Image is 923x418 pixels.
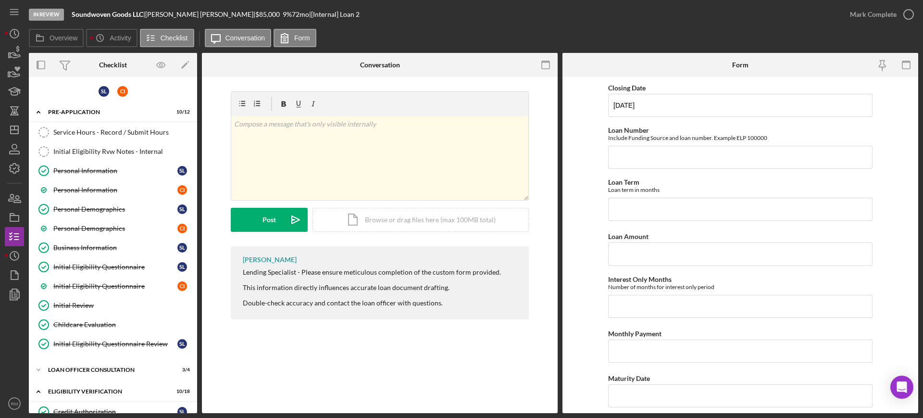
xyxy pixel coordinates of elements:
[29,9,64,21] div: In Review
[205,29,272,47] button: Conversation
[243,299,501,307] div: Double-check accuracy and contact the loan officer with questions.
[177,224,187,233] div: C I
[34,219,192,238] a: Personal DemographicsCI
[262,208,276,232] div: Post
[53,148,192,155] div: Initial Eligibility Rvw Notes - Internal
[53,186,177,194] div: Personal Information
[53,408,177,416] div: Credit Authorization
[173,109,190,115] div: 10 / 12
[34,238,192,257] a: Business InformationSL
[243,268,501,276] div: Lending Specialist - Please ensure meticulous completion of the custom form provided.
[283,11,292,18] div: 9 %
[608,186,873,193] div: Loan term in months
[34,200,192,219] a: Personal DemographicsSL
[34,334,192,354] a: Initial Eligibility Questionnaire ReviewSL
[840,5,918,24] button: Mark Complete
[5,394,24,413] button: RM
[50,34,77,42] label: Overview
[99,86,109,97] div: S L
[48,109,166,115] div: Pre-Application
[53,263,177,271] div: Initial Eligibility Questionnaire
[177,204,187,214] div: S L
[608,329,661,338] label: Monthly Payment
[173,367,190,373] div: 3 / 4
[48,389,166,394] div: Eligibility Verification
[608,283,873,291] div: Number of months for interest only period
[145,11,255,18] div: [PERSON_NAME] [PERSON_NAME] |
[48,367,166,373] div: Loan Officer Consultation
[177,185,187,195] div: C I
[29,29,84,47] button: Overview
[608,126,649,134] label: Loan Number
[53,302,192,309] div: Initial Review
[608,134,873,141] div: Include Funding Source and loan number. Example ELP 100000
[608,275,672,283] label: Interest Only Months
[255,11,283,18] div: $85,000
[274,29,316,47] button: Form
[173,389,190,394] div: 10 / 18
[34,161,192,180] a: Personal InformationSL
[225,34,265,42] label: Conversation
[890,376,913,399] div: Open Intercom Messenger
[294,34,310,42] label: Form
[140,29,194,47] button: Checklist
[360,61,400,69] div: Conversation
[53,128,192,136] div: Service Hours - Record / Submit Hours
[177,407,187,417] div: S L
[34,123,192,142] a: Service Hours - Record / Submit Hours
[608,178,639,186] label: Loan Term
[243,284,501,291] div: This information directly influences accurate loan document drafting.
[53,282,177,290] div: Initial Eligibility Questionnaire
[34,277,192,296] a: Initial Eligibility QuestionnaireCI
[34,142,192,161] a: Initial Eligibility Rvw Notes - Internal
[608,84,646,92] label: Closing Date
[34,315,192,334] a: Childcare Evaluation
[608,232,649,241] label: Loan Amount
[177,262,187,272] div: S L
[53,340,177,348] div: Initial Eligibility Questionnaire Review
[608,374,650,382] label: Maturity Date
[177,243,187,253] div: S L
[34,257,192,277] a: Initial Eligibility QuestionnaireSL
[34,180,192,200] a: Personal InformationCI
[53,244,177,252] div: Business Information
[53,205,177,213] div: Personal Demographics
[177,339,187,349] div: S L
[86,29,137,47] button: Activity
[732,61,748,69] div: Form
[53,167,177,175] div: Personal Information
[243,256,297,264] div: [PERSON_NAME]
[309,11,360,18] div: | [Internal] Loan 2
[292,11,309,18] div: 72 mo
[53,321,192,329] div: Childcare Evaluation
[53,225,177,232] div: Personal Demographics
[850,5,897,24] div: Mark Complete
[110,34,131,42] label: Activity
[231,208,308,232] button: Post
[72,10,143,18] b: Soundwoven Goods LLC
[99,61,127,69] div: Checklist
[161,34,188,42] label: Checklist
[34,296,192,315] a: Initial Review
[177,166,187,176] div: S L
[177,281,187,291] div: C I
[72,11,145,18] div: |
[117,86,128,97] div: C I
[11,401,18,406] text: RM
